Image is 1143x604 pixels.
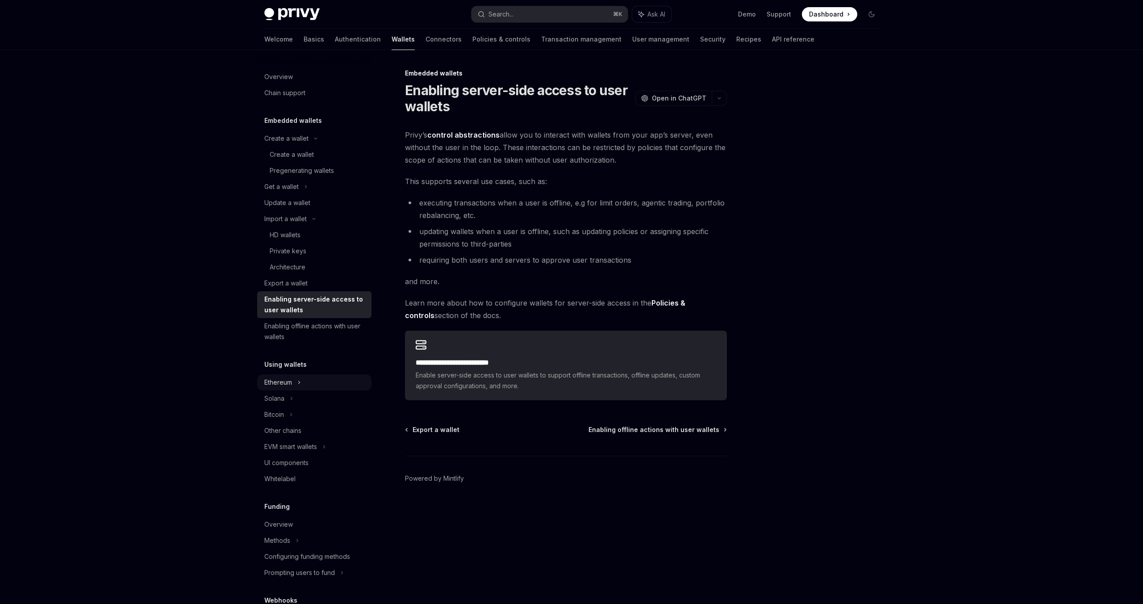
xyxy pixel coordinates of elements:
[864,7,879,21] button: Toggle dark mode
[488,9,513,20] div: Search...
[257,227,371,243] a: HD wallets
[257,243,371,259] a: Private keys
[802,7,857,21] a: Dashboard
[406,425,459,434] a: Export a wallet
[652,94,706,103] span: Open in ChatGPT
[270,230,300,240] div: HD wallets
[257,195,371,211] a: Update a wallet
[257,275,371,291] a: Export a wallet
[427,130,500,140] a: control abstractions
[405,82,632,114] h1: Enabling server-side access to user wallets
[264,457,309,468] div: UI components
[405,297,727,322] span: Learn more about how to configure wallets for server-side access in the section of the docs.
[270,149,314,160] div: Create a wallet
[632,29,689,50] a: User management
[772,29,814,50] a: API reference
[264,551,350,562] div: Configuring funding methods
[264,321,366,342] div: Enabling offline actions with user wallets
[264,294,366,315] div: Enabling server-side access to user wallets
[264,214,307,224] div: Import a wallet
[257,423,371,439] a: Other chains
[264,409,284,420] div: Bitcoin
[257,471,371,487] a: Whitelabel
[413,425,459,434] span: Export a wallet
[405,197,727,222] li: executing transactions when a user is offline, e.g for limit orders, agentic trading, portfolio r...
[588,425,719,434] span: Enabling offline actions with user wallets
[264,425,301,436] div: Other chains
[270,165,334,176] div: Pregenerating wallets
[613,11,622,18] span: ⌘ K
[405,225,727,250] li: updating wallets when a user is offline, such as updating policies or assigning specific permissi...
[264,115,322,126] h5: Embedded wallets
[264,181,299,192] div: Get a wallet
[264,501,290,512] h5: Funding
[257,549,371,565] a: Configuring funding methods
[257,291,371,318] a: Enabling server-side access to user wallets
[257,318,371,345] a: Enabling offline actions with user wallets
[425,29,462,50] a: Connectors
[264,71,293,82] div: Overview
[264,29,293,50] a: Welcome
[257,163,371,179] a: Pregenerating wallets
[264,278,308,289] div: Export a wallet
[264,197,310,208] div: Update a wallet
[257,69,371,85] a: Overview
[635,91,712,106] button: Open in ChatGPT
[264,133,309,144] div: Create a wallet
[471,6,628,22] button: Search...⌘K
[304,29,324,50] a: Basics
[264,88,305,98] div: Chain support
[405,275,727,288] span: and more.
[405,129,727,166] span: Privy’s allow you to interact with wallets from your app’s server, even without the user in the l...
[264,8,320,21] img: dark logo
[405,69,727,78] div: Embedded wallets
[405,175,727,188] span: This supports several use cases, such as:
[736,29,761,50] a: Recipes
[264,519,293,530] div: Overview
[416,370,716,391] span: Enable server-side access to user wallets to support offline transactions, offline updates, custo...
[335,29,381,50] a: Authentication
[264,359,307,370] h5: Using wallets
[632,6,672,22] button: Ask AI
[472,29,530,50] a: Policies & controls
[767,10,791,19] a: Support
[700,29,726,50] a: Security
[809,10,843,19] span: Dashboard
[264,441,317,452] div: EVM smart wallets
[264,567,335,578] div: Prompting users to fund
[588,425,726,434] a: Enabling offline actions with user wallets
[392,29,415,50] a: Wallets
[264,535,290,546] div: Methods
[264,393,284,404] div: Solana
[257,147,371,163] a: Create a wallet
[541,29,622,50] a: Transaction management
[405,254,727,266] li: requiring both users and servers to approve user transactions
[270,262,305,273] div: Architecture
[257,259,371,275] a: Architecture
[257,85,371,101] a: Chain support
[257,455,371,471] a: UI components
[270,246,306,256] div: Private keys
[647,10,665,19] span: Ask AI
[738,10,756,19] a: Demo
[264,474,296,484] div: Whitelabel
[257,516,371,533] a: Overview
[405,474,464,483] a: Powered by Mintlify
[264,377,292,388] div: Ethereum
